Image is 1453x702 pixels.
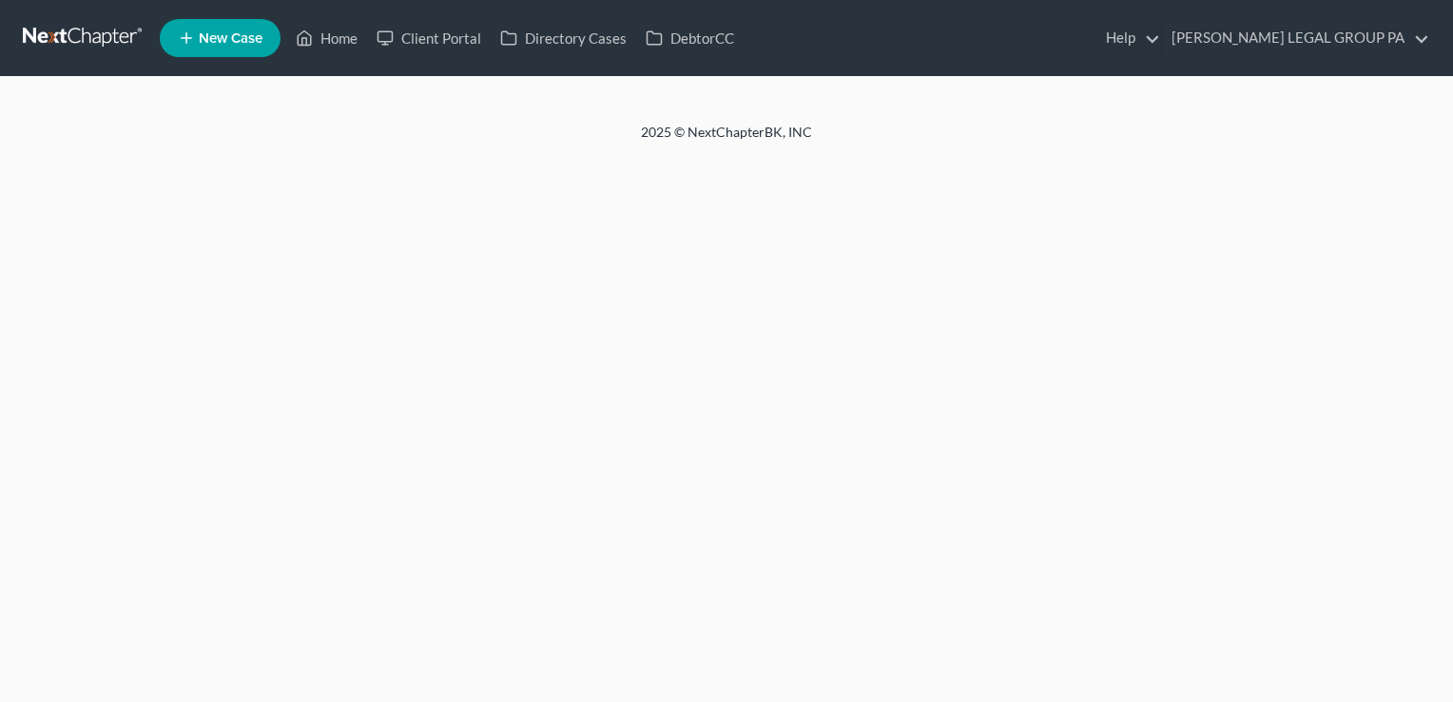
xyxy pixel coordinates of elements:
a: Directory Cases [491,21,636,55]
a: Help [1096,21,1160,55]
new-legal-case-button: New Case [160,19,281,57]
div: 2025 © NextChapterBK, INC [184,123,1269,157]
a: DebtorCC [636,21,744,55]
a: [PERSON_NAME] LEGAL GROUP PA [1162,21,1429,55]
a: Home [286,21,367,55]
a: Client Portal [367,21,491,55]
